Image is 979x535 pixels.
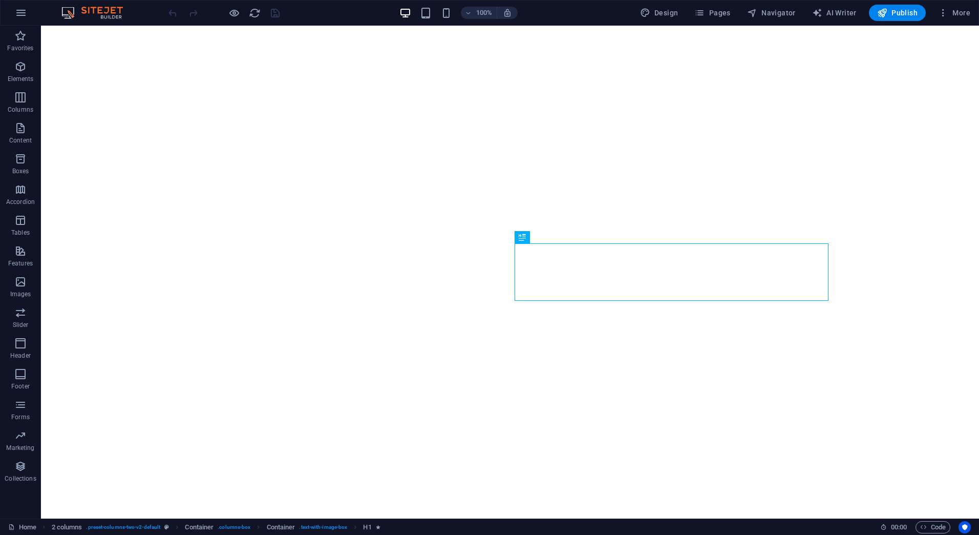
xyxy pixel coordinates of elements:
span: AI Writer [812,8,857,18]
p: Favorites [7,44,33,52]
p: Marketing [6,444,34,452]
p: Elements [8,75,34,83]
span: Code [920,521,946,533]
i: This element is a customizable preset [164,524,169,530]
p: Images [10,290,31,298]
span: : [898,523,900,531]
div: Design (Ctrl+Alt+Y) [636,5,683,21]
p: Columns [8,106,33,114]
span: . columns-box [218,521,250,533]
a: Click to cancel selection. Double-click to open Pages [8,521,36,533]
p: Footer [11,382,30,390]
h6: Session time [880,521,907,533]
button: Pages [690,5,734,21]
p: Slider [13,321,29,329]
span: Pages [694,8,730,18]
span: Click to select. Double-click to edit [52,521,82,533]
button: AI Writer [808,5,861,21]
p: Accordion [6,198,35,206]
button: More [934,5,974,21]
h6: 100% [476,7,493,19]
span: . preset-columns-two-v2-default [86,521,160,533]
span: 00 00 [891,521,907,533]
p: Forms [11,413,30,421]
button: Publish [869,5,926,21]
i: Reload page [249,7,261,19]
button: Click here to leave preview mode and continue editing [228,7,240,19]
span: Navigator [747,8,796,18]
span: Click to select. Double-click to edit [267,521,295,533]
span: More [938,8,970,18]
span: Click to select. Double-click to edit [363,521,371,533]
button: reload [248,7,261,19]
span: Click to select. Double-click to edit [185,521,214,533]
p: Tables [11,229,30,237]
i: Element contains an animation [376,524,380,530]
button: Code [916,521,950,533]
span: Publish [877,8,918,18]
nav: breadcrumb [52,521,380,533]
i: On resize automatically adjust zoom level to fit chosen device. [503,8,512,17]
p: Features [8,259,33,267]
span: Design [640,8,678,18]
p: Boxes [12,167,29,175]
p: Header [10,352,31,360]
button: Design [636,5,683,21]
button: Usercentrics [959,521,971,533]
img: Editor Logo [59,7,136,19]
button: 100% [461,7,497,19]
p: Content [9,136,32,145]
button: Navigator [743,5,800,21]
p: Collections [5,475,36,483]
span: . text-with-image-box [299,521,347,533]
